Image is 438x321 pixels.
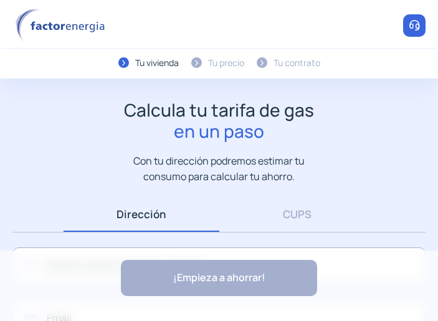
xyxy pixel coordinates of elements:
img: llamar [408,19,421,32]
div: Tu contrato [274,56,320,70]
a: CUPS [219,196,375,232]
p: Con tu dirección podremos estimar tu consumo para calcular tu ahorro. [121,153,317,184]
div: Tu precio [208,56,244,70]
span: en un paso [124,121,314,142]
h1: Calcula tu tarifa de gas [124,100,314,141]
img: logo factor [12,9,112,43]
a: Dirección [64,196,219,232]
div: Tu vivienda [135,56,179,70]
